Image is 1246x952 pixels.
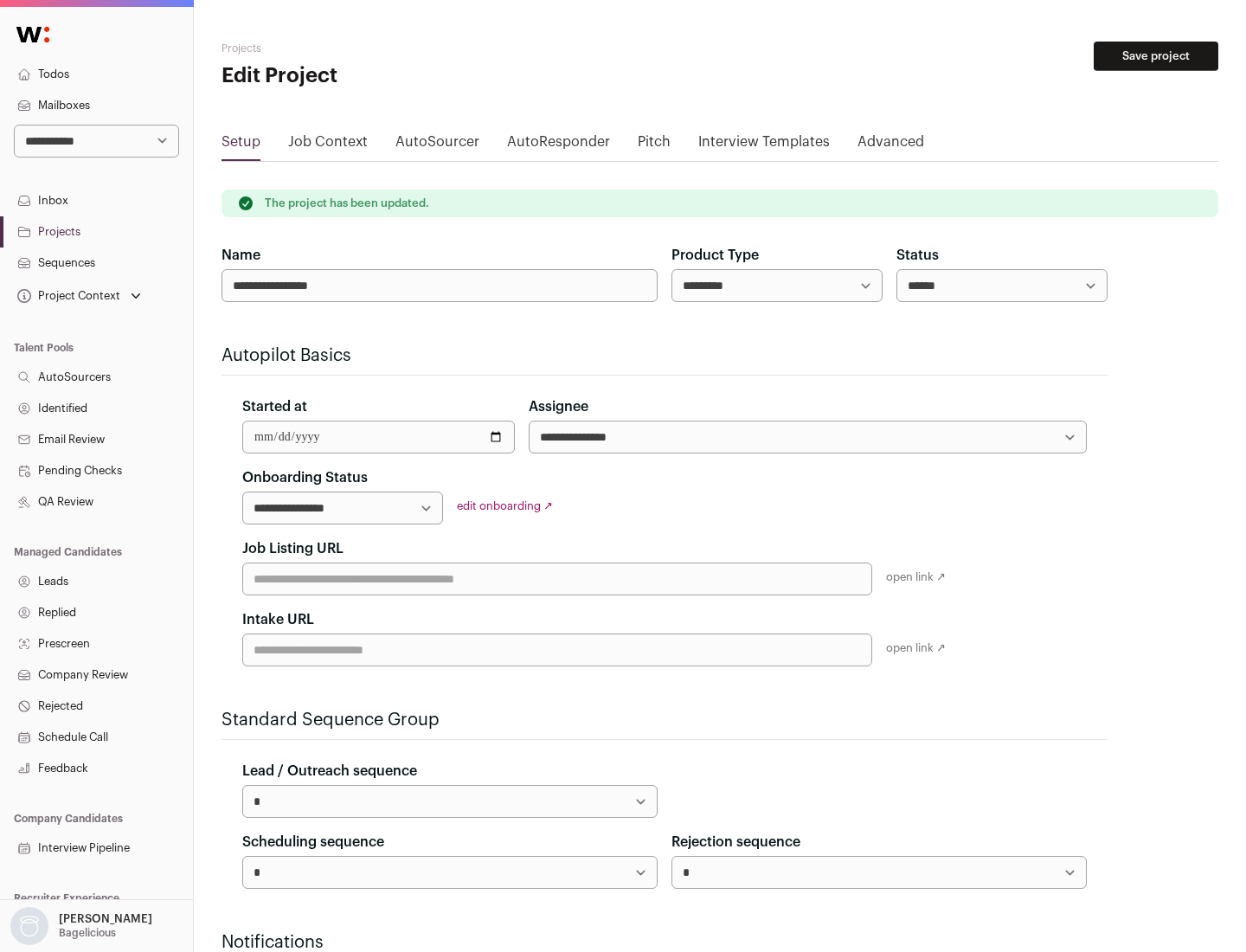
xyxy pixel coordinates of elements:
button: Open dropdown [7,907,156,945]
label: Started at [242,396,307,417]
a: Job Context [288,132,368,159]
p: Bagelicious [59,926,116,940]
label: Onboarding Status [242,467,368,488]
p: The project has been updated. [265,196,429,210]
a: edit onboarding ↗ [457,500,553,511]
label: Job Listing URL [242,538,344,559]
label: Status [896,245,939,266]
img: nopic.png [10,907,48,945]
img: Wellfound [7,17,59,52]
div: Project Context [14,289,120,303]
label: Rejection sequence [671,832,800,852]
a: AutoSourcer [395,132,479,159]
a: Setup [222,132,260,159]
button: Save project [1094,42,1218,71]
h1: Edit Project [222,62,554,90]
a: AutoResponder [507,132,610,159]
label: Name [222,245,260,266]
h2: Projects [222,42,554,55]
label: Lead / Outreach sequence [242,761,417,782]
a: Pitch [638,132,671,159]
button: Open dropdown [14,284,145,308]
label: Scheduling sequence [242,832,384,852]
label: Product Type [671,245,759,266]
a: Interview Templates [698,132,830,159]
p: [PERSON_NAME] [59,912,152,926]
label: Assignee [529,396,588,417]
a: Advanced [857,132,924,159]
h2: Standard Sequence Group [222,708,1108,732]
label: Intake URL [242,609,314,630]
h2: Autopilot Basics [222,344,1108,368]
